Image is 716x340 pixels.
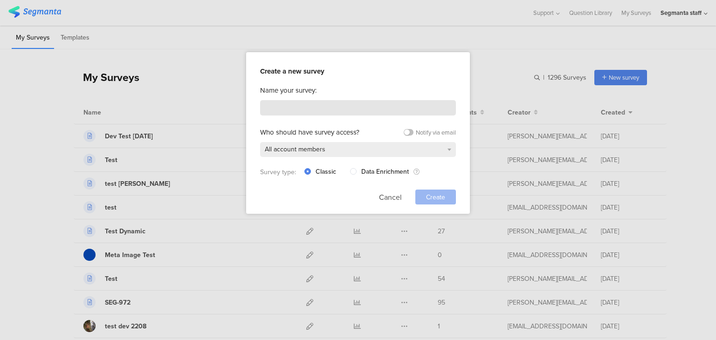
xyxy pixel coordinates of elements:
div: Create a new survey [260,66,456,76]
span: Data Enrichment [361,167,409,177]
button: Cancel [379,190,402,204]
div: Who should have survey access? [260,127,359,137]
div: Notify via email [416,128,456,137]
span: All account members [265,144,325,154]
span: Survey type: [260,167,296,177]
span: Classic [311,169,336,175]
div: Name your survey: [260,85,456,95]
